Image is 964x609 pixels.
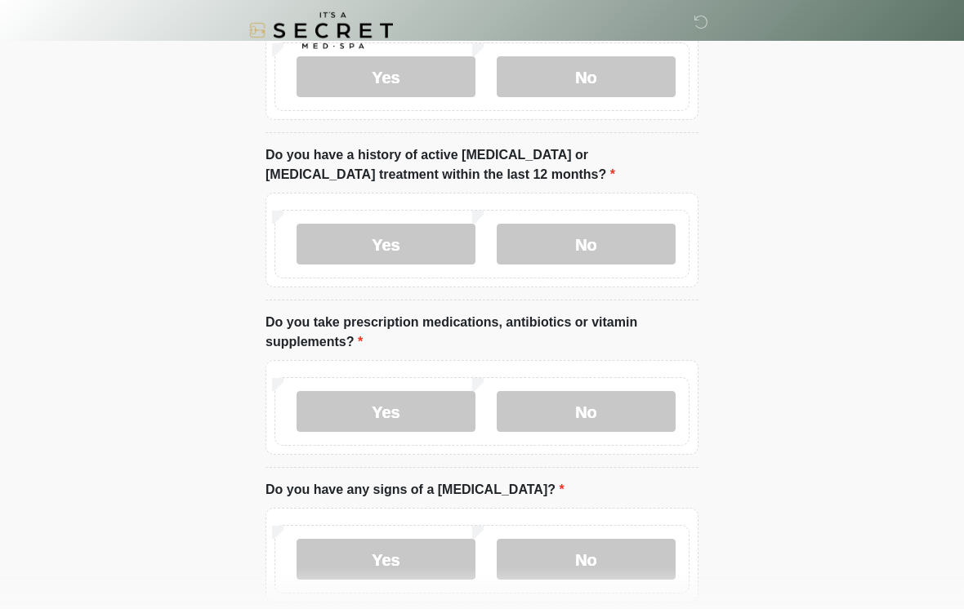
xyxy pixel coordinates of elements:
[266,313,698,353] label: Do you take prescription medications, antibiotics or vitamin supplements?
[497,224,676,265] label: No
[297,540,475,580] label: Yes
[497,392,676,433] label: No
[297,392,475,433] label: Yes
[297,224,475,265] label: Yes
[266,481,565,500] label: Do you have any signs of a [MEDICAL_DATA]?
[497,57,676,98] label: No
[497,540,676,580] label: No
[297,57,475,98] label: Yes
[266,146,698,185] label: Do you have a history of active [MEDICAL_DATA] or [MEDICAL_DATA] treatment within the last 12 mon...
[249,12,393,49] img: It's A Secret Med Spa Logo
